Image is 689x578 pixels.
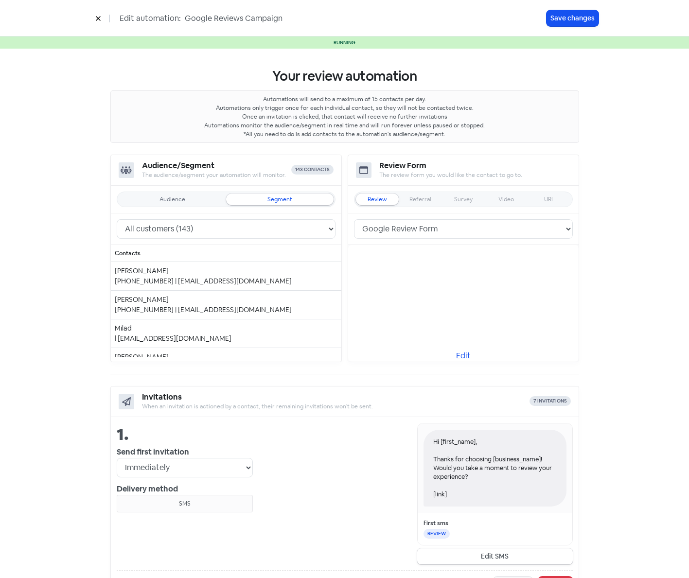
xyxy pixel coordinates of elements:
[174,25,445,321] div: Hi [first_name], A final reminder that we are yet to receive your feedback on the service we prov...
[442,193,484,205] div: Can't change the form type. Please create a new automation.
[424,430,566,507] div: Hi [first_name], Thanks for choosing [business_name]! Would you take a moment to review your expe...
[120,13,181,24] span: Edit automation:
[424,519,566,527] div: First sms
[530,396,571,406] div: 7 invitations
[379,171,522,179] div: The review form you would like the contact to go to.
[267,196,292,202] div: Segment
[368,196,387,202] div: Review
[291,165,334,175] div: 143 contacts
[498,196,514,202] div: Video
[110,90,579,143] p: Automations will send to a maximum of 15 contacts per day. Automations only trigger once for each...
[174,25,445,286] div: [business_name] has provided you recently with services and would be extremely grateful if you co...
[159,196,185,202] div: Audience
[117,484,178,494] b: Delivery method
[117,447,189,457] b: Send first invitation
[261,310,358,318] a: I've already written a review.
[409,196,431,202] div: Referral
[142,161,291,171] h5: Audience/Segment
[115,323,337,333] div: Milad
[265,321,354,330] a: Click here to unsubscribe.
[115,266,337,276] div: [PERSON_NAME]
[272,67,417,85] span: Your review automation
[117,423,253,446] div: 1.
[261,345,358,353] a: I've already written a review.
[417,548,573,564] button: Edit SMS
[424,529,450,539] div: REVIEW
[174,25,271,103] img: 2adb7623-5850-44fd-84ce-d22fa7155e6b.png
[174,25,445,286] div: Hi [first_name], A gentle reminder that we are yet to receive your feedback on the service we pro...
[174,251,446,275] a: Write A Review
[348,350,579,362] a: Edit
[544,196,554,202] div: URL
[265,356,354,365] a: Click here to unsubscribe.
[174,120,212,138] span: Hello
[174,216,446,240] a: Write A Review
[142,392,530,402] h5: Invitations
[174,120,287,138] span: Hi [first_name],
[119,193,226,205] div: You have no audiences. Please create an audience first.
[547,10,599,26] button: Save changes
[115,295,337,305] div: [PERSON_NAME]
[1,1,144,71] body: null
[142,171,291,179] div: The audience/segment your automation will monitor.
[115,333,337,344] div: | [EMAIL_ADDRESS][DOMAIN_NAME]
[115,305,337,315] div: [PHONE_NUMBER] | [EMAIL_ADDRESS][DOMAIN_NAME]
[115,352,337,362] div: [PERSON_NAME]
[379,161,522,171] h5: review form
[485,193,528,205] div: Can't change the form type. Please create a new automation.
[356,193,399,205] div: Can't change the form type. Please create a new automation.
[528,193,570,205] div: Can't change the form type. Please create a new automation.
[115,276,337,286] div: [PHONE_NUMBER] | [EMAIL_ADDRESS][DOMAIN_NAME]
[142,402,530,411] div: When an invitation is actioned by a contact, their remaining invitations won't be sent.
[111,245,341,262] th: Contacts
[1,1,144,5] p: Add email content here...
[454,196,473,202] div: Survey
[121,499,248,508] div: SMS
